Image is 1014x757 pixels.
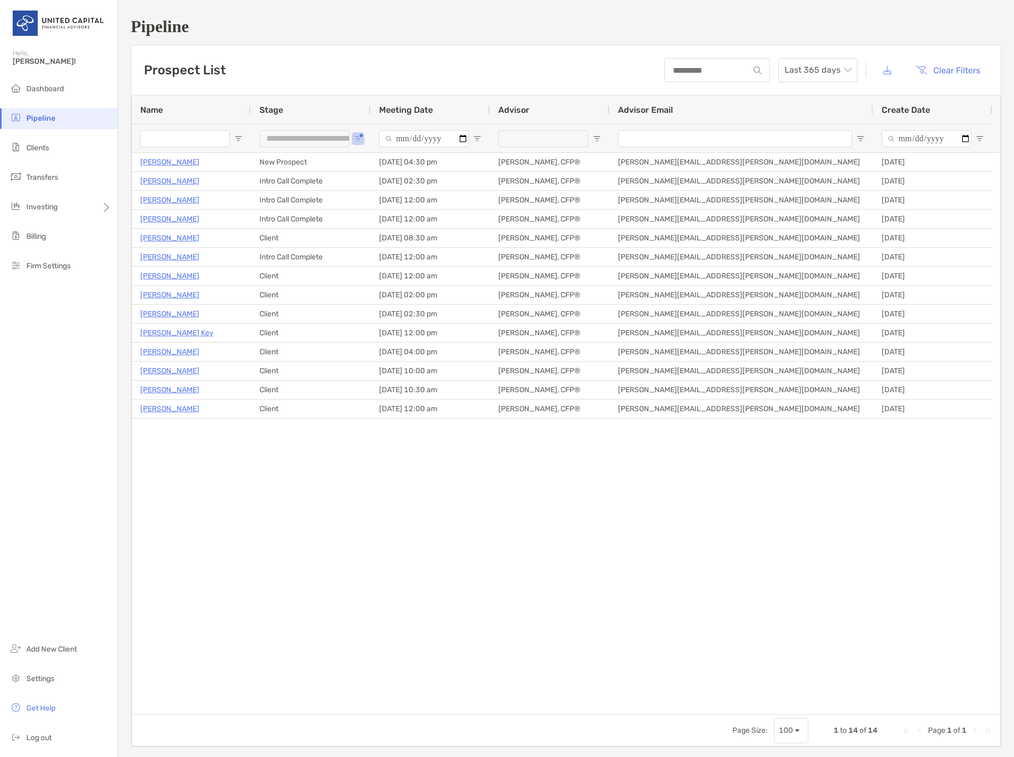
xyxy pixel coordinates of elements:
div: [PERSON_NAME], CFP® [490,191,610,209]
div: [DATE] 08:30 am [371,229,490,247]
span: Page [928,726,945,735]
div: [PERSON_NAME][EMAIL_ADDRESS][PERSON_NAME][DOMAIN_NAME] [610,324,873,342]
div: [DATE] [873,324,992,342]
div: Intro Call Complete [251,248,371,266]
span: Dashboard [26,84,64,93]
a: [PERSON_NAME] [140,269,199,283]
div: [PERSON_NAME][EMAIL_ADDRESS][PERSON_NAME][DOMAIN_NAME] [610,400,873,418]
a: [PERSON_NAME] [140,383,199,396]
div: [DATE] 12:00 am [371,191,490,209]
input: Meeting Date Filter Input [379,130,469,147]
div: [DATE] 02:00 pm [371,286,490,304]
div: [DATE] 04:30 pm [371,153,490,171]
p: [PERSON_NAME] [140,250,199,264]
img: input icon [754,66,761,74]
button: Open Filter Menu [856,134,865,143]
span: of [953,726,960,735]
div: [PERSON_NAME][EMAIL_ADDRESS][PERSON_NAME][DOMAIN_NAME] [610,286,873,304]
div: [PERSON_NAME], CFP® [490,305,610,323]
img: get-help icon [9,701,22,714]
div: Intro Call Complete [251,210,371,228]
span: Stage [259,105,283,115]
div: [DATE] 12:00 am [371,267,490,285]
div: [PERSON_NAME], CFP® [490,267,610,285]
input: Create Date Filter Input [882,130,971,147]
div: 100 [779,726,793,735]
div: [PERSON_NAME], CFP® [490,324,610,342]
div: [PERSON_NAME][EMAIL_ADDRESS][PERSON_NAME][DOMAIN_NAME] [610,362,873,380]
div: [DATE] [873,248,992,266]
div: Client [251,343,371,361]
input: Advisor Email Filter Input [618,130,852,147]
div: Client [251,362,371,380]
div: [DATE] [873,267,992,285]
div: Client [251,305,371,323]
div: [DATE] [873,286,992,304]
div: [DATE] 04:00 pm [371,343,490,361]
span: 1 [834,726,838,735]
div: Client [251,324,371,342]
span: Add New Client [26,645,77,654]
a: [PERSON_NAME] [140,156,199,169]
button: Open Filter Menu [976,134,984,143]
div: [DATE] 12:00 am [371,248,490,266]
span: Advisor Email [618,105,673,115]
div: Client [251,381,371,399]
div: [DATE] 02:30 pm [371,305,490,323]
button: Open Filter Menu [593,134,601,143]
span: 14 [868,726,877,735]
span: Meeting Date [379,105,433,115]
span: Investing [26,202,57,211]
div: [PERSON_NAME][EMAIL_ADDRESS][PERSON_NAME][DOMAIN_NAME] [610,153,873,171]
img: investing icon [9,200,22,212]
div: Page Size [774,718,808,743]
button: Open Filter Menu [234,134,243,143]
div: Intro Call Complete [251,172,371,190]
div: [DATE] [873,153,992,171]
a: [PERSON_NAME] Key [140,326,214,339]
span: Advisor [498,105,529,115]
a: [PERSON_NAME] [140,193,199,207]
div: Previous Page [915,726,924,735]
input: Name Filter Input [140,130,230,147]
span: of [860,726,866,735]
span: Firm Settings [26,261,71,270]
div: [PERSON_NAME], CFP® [490,172,610,190]
div: [DATE] 10:00 am [371,362,490,380]
div: [PERSON_NAME][EMAIL_ADDRESS][PERSON_NAME][DOMAIN_NAME] [610,248,873,266]
a: [PERSON_NAME] [140,402,199,415]
img: add_new_client icon [9,642,22,655]
a: [PERSON_NAME] [140,174,199,188]
a: [PERSON_NAME] [140,231,199,245]
div: [PERSON_NAME], CFP® [490,248,610,266]
div: [DATE] [873,400,992,418]
div: Client [251,229,371,247]
img: dashboard icon [9,82,22,94]
span: Clients [26,143,49,152]
a: [PERSON_NAME] [140,288,199,302]
div: [DATE] [873,381,992,399]
p: [PERSON_NAME] [140,364,199,377]
div: [PERSON_NAME][EMAIL_ADDRESS][PERSON_NAME][DOMAIN_NAME] [610,343,873,361]
h3: Prospect List [144,63,226,77]
div: [PERSON_NAME], CFP® [490,400,610,418]
div: [PERSON_NAME][EMAIL_ADDRESS][PERSON_NAME][DOMAIN_NAME] [610,191,873,209]
div: Client [251,400,371,418]
span: Name [140,105,163,115]
div: [DATE] 12:00 am [371,210,490,228]
div: [DATE] 10:30 am [371,381,490,399]
img: transfers icon [9,170,22,183]
img: logout icon [9,731,22,743]
div: [PERSON_NAME], CFP® [490,286,610,304]
div: [PERSON_NAME], CFP® [490,343,610,361]
img: billing icon [9,229,22,242]
img: settings icon [9,672,22,684]
div: [PERSON_NAME][EMAIL_ADDRESS][PERSON_NAME][DOMAIN_NAME] [610,210,873,228]
span: Get Help [26,704,55,713]
img: firm-settings icon [9,259,22,271]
